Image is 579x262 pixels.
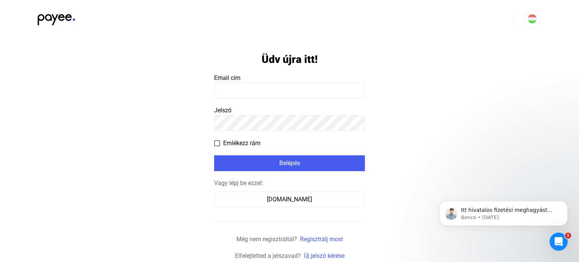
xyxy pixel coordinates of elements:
[304,252,345,259] a: Új jelszó kérése
[235,252,301,259] span: Elfelejtetted a jelszavad?
[38,10,75,25] img: black-payee-blue-dot.svg
[214,107,231,114] span: Jelszó
[217,195,362,204] div: [DOMAIN_NAME]
[214,192,365,207] button: [DOMAIN_NAME]
[214,74,240,81] span: Email cím
[214,196,365,203] a: [DOMAIN_NAME]
[565,233,571,239] span: 1
[214,179,365,188] div: Vagy lépj be ezzel:
[214,155,365,171] button: Belépés
[523,10,541,28] button: HU
[236,236,297,243] span: Még nem regisztráltál?
[216,159,363,168] div: Belépés
[550,233,568,251] iframe: Intercom live chat
[223,139,260,148] span: Emlékezz rám
[528,14,537,23] img: HU
[262,53,318,66] h1: Üdv újra itt!
[300,236,343,243] a: Regisztrálj most
[428,185,579,242] iframe: Intercom notifications üzenet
